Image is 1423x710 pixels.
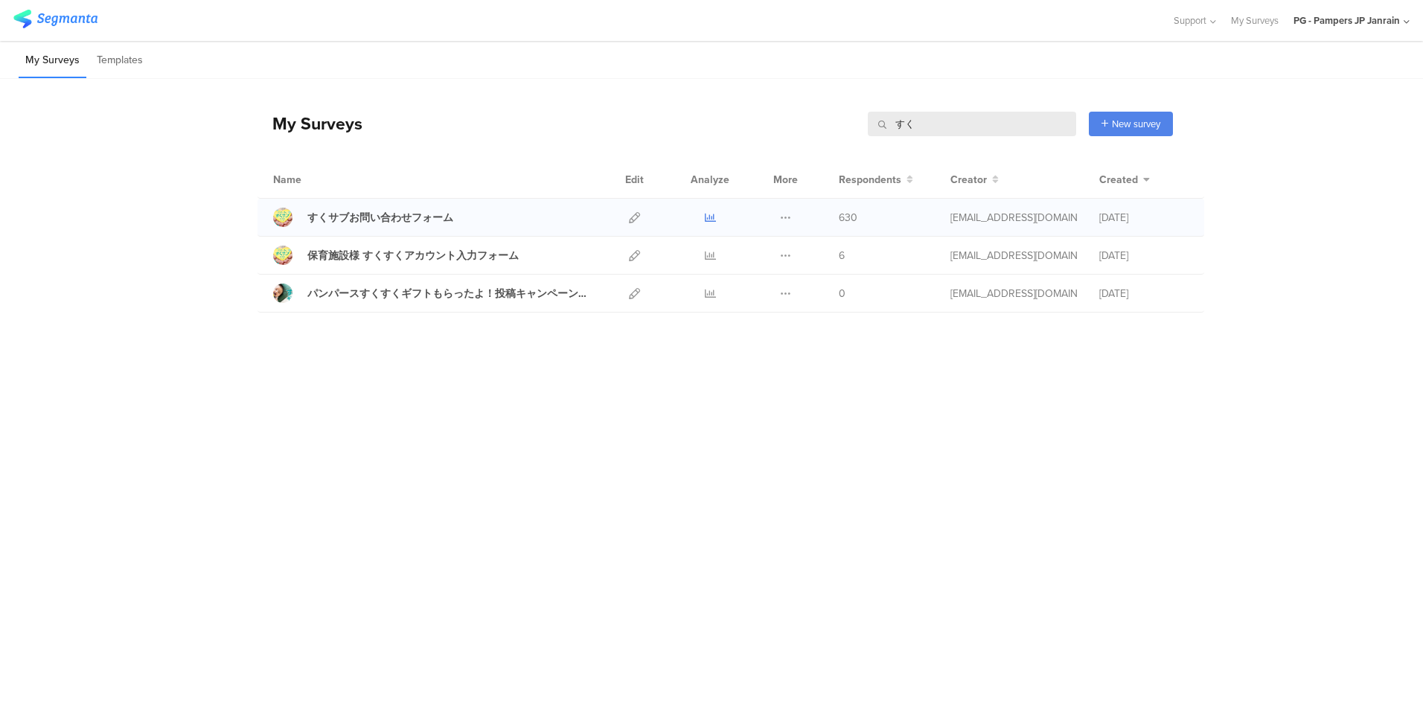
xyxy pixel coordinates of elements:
[1099,286,1189,301] div: [DATE]
[90,43,150,78] li: Templates
[839,172,901,188] span: Respondents
[770,161,802,198] div: More
[13,10,97,28] img: segmanta logo
[1174,13,1206,28] span: Support
[258,111,362,136] div: My Surveys
[273,284,596,303] a: パンパースすくすくギフトもらったよ！投稿キャンペーン投稿キャンペーン
[307,286,596,301] div: パンパースすくすくギフトもらったよ！投稿キャンペーン投稿キャンペーン
[1099,248,1189,263] div: [DATE]
[950,210,1077,226] div: ebisu.ae.1@pg.com
[273,172,362,188] div: Name
[273,246,519,265] a: 保育施設様 すくすくアカウント入力フォーム
[618,161,650,198] div: Edit
[688,161,732,198] div: Analyze
[307,210,453,226] div: すくサブお問い合わせフォーム
[1099,172,1138,188] span: Created
[839,286,845,301] span: 0
[1099,172,1150,188] button: Created
[1099,210,1189,226] div: [DATE]
[868,112,1076,136] input: Survey Name, Creator...
[839,248,845,263] span: 6
[950,248,1077,263] div: ebisu.ae.1@pg.com
[839,210,857,226] span: 630
[950,172,999,188] button: Creator
[1294,13,1400,28] div: PG - Pampers JP Janrain
[839,172,913,188] button: Respondents
[307,248,519,263] div: 保育施設様 すくすくアカウント入力フォーム
[1112,117,1160,131] span: New survey
[19,43,86,78] li: My Surveys
[273,208,453,227] a: すくサブお問い合わせフォーム
[950,172,987,188] span: Creator
[950,286,1077,301] div: furumi.tomoko1@trans-cosmos.co.jp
